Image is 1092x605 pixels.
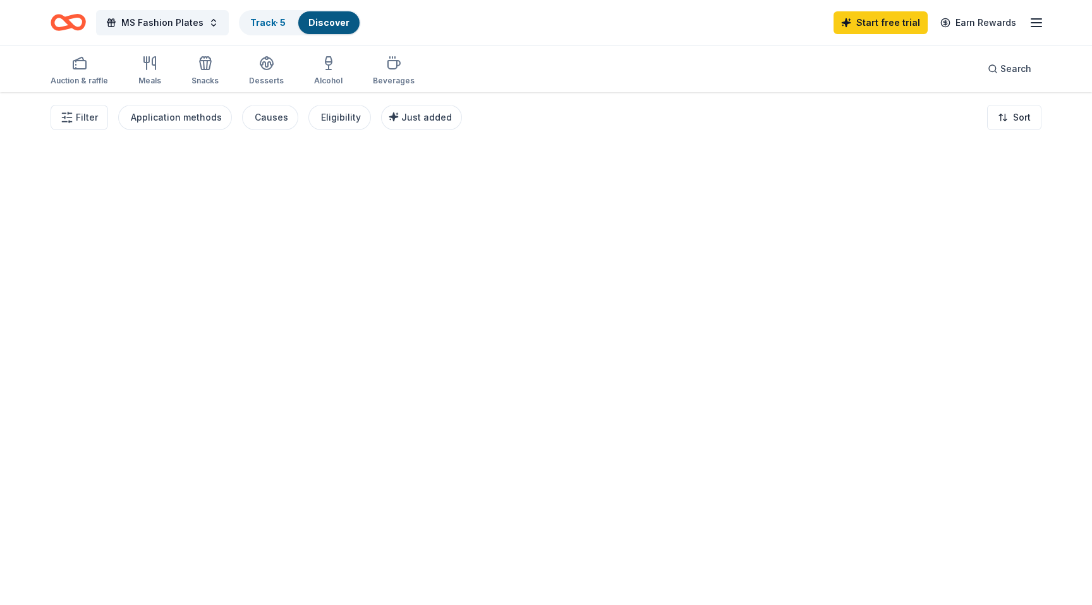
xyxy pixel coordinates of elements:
div: Auction & raffle [51,76,108,86]
button: Eligibility [308,105,371,130]
span: Just added [401,112,452,123]
div: Alcohol [314,76,343,86]
button: Filter [51,105,108,130]
button: Sort [987,105,1041,130]
a: Earn Rewards [933,11,1024,34]
span: Filter [76,110,98,125]
div: Eligibility [321,110,361,125]
button: Desserts [249,51,284,92]
button: Just added [381,105,462,130]
a: Discover [308,17,349,28]
a: Home [51,8,86,37]
button: Track· 5Discover [239,10,361,35]
div: Beverages [373,76,415,86]
span: Sort [1013,110,1031,125]
div: Meals [138,76,161,86]
button: Beverages [373,51,415,92]
span: MS Fashion Plates [121,15,203,30]
a: Track· 5 [250,17,286,28]
button: Snacks [191,51,219,92]
button: Causes [242,105,298,130]
button: Auction & raffle [51,51,108,92]
span: Search [1000,61,1031,76]
div: Application methods [131,110,222,125]
div: Desserts [249,76,284,86]
button: Search [978,56,1041,81]
div: Causes [255,110,288,125]
div: Snacks [191,76,219,86]
button: Alcohol [314,51,343,92]
button: Meals [138,51,161,92]
button: MS Fashion Plates [96,10,229,35]
a: Start free trial [834,11,928,34]
button: Application methods [118,105,232,130]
